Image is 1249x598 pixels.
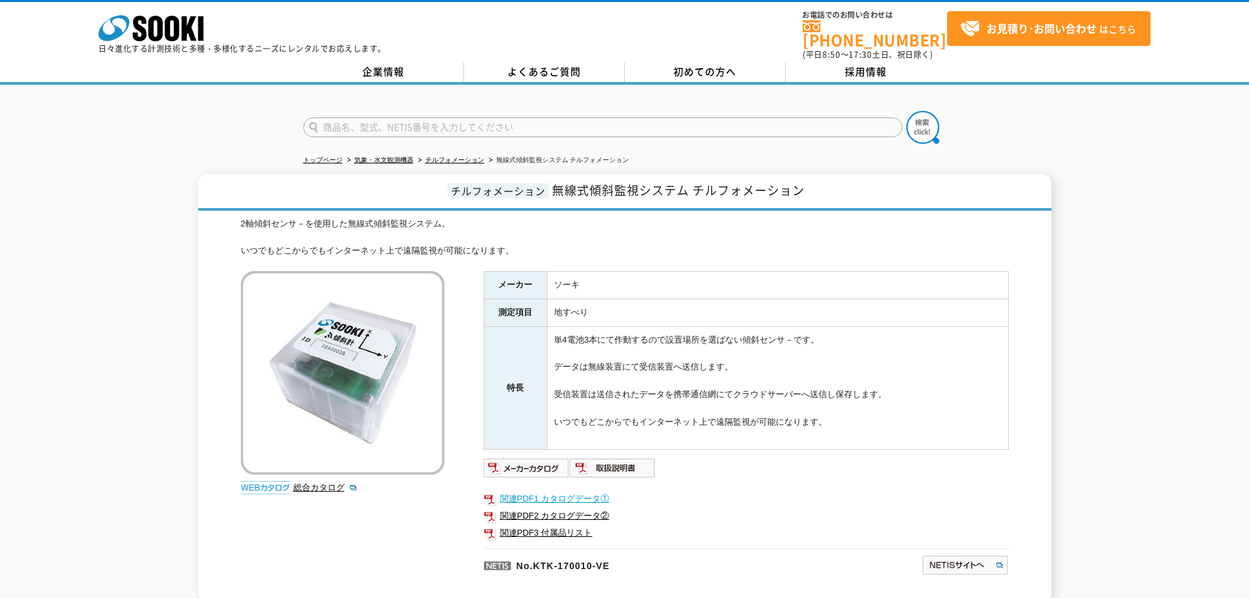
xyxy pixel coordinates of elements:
a: 初めての方へ [625,62,786,82]
a: 採用情報 [786,62,946,82]
li: 無線式傾斜監視システム チルフォメーション [486,154,629,167]
a: 気象・水文観測機器 [354,156,413,163]
span: 初めての方へ [673,64,736,79]
td: 地すべり [547,299,1008,327]
a: よくあるご質問 [464,62,625,82]
img: 取扱説明書 [570,458,656,479]
a: トップページ [303,156,343,163]
strong: お見積り･お問い合わせ [986,20,1097,36]
a: 関連PDF1 カタログデータ① [484,490,1009,507]
span: 8:50 [822,49,841,60]
img: メーカーカタログ [484,458,570,479]
a: 取扱説明書 [570,466,656,476]
th: メーカー [484,272,547,299]
img: btn_search.png [906,111,939,144]
a: 関連PDF3 付属品リスト [484,524,1009,542]
div: 2軸傾斜センサ－を使用した無線式傾斜監視システム。 いつでもどこからでもインターネット上で遠隔監視が可能になります。 [241,217,1009,258]
span: お電話でのお問い合わせは [803,11,947,19]
th: 測定項目 [484,299,547,327]
span: チルフォメーション [448,183,549,198]
img: webカタログ [241,481,290,494]
span: 17:30 [849,49,872,60]
a: お見積り･お問い合わせはこちら [947,11,1151,46]
span: (平日 ～ 土日、祝日除く) [803,49,933,60]
img: NETISサイトへ [921,555,1009,576]
a: 企業情報 [303,62,464,82]
span: はこちら [960,19,1136,39]
span: 無線式傾斜監視システム チルフォメーション [552,181,805,199]
td: ソーキ [547,272,1008,299]
a: 総合カタログ [293,482,358,492]
p: 日々進化する計測技術と多種・多様化するニーズにレンタルでお応えします。 [98,45,386,53]
a: チルフォメーション [425,156,484,163]
a: [PHONE_NUMBER] [803,20,947,47]
td: 単4電池3本にて作動するので設置場所を選ばない傾斜センサ－です。 データは無線装置にて受信装置へ送信します。 受信装置は送信されたデータを携帯通信網にてクラウドサーバーへ送信し保存します。 いつ... [547,326,1008,449]
img: 無線式傾斜監視システム チルフォメーション [241,271,444,475]
input: 商品名、型式、NETIS番号を入力してください [303,117,902,137]
th: 特長 [484,326,547,449]
a: メーカーカタログ [484,466,570,476]
a: 関連PDF2 カタログデータ② [484,507,1009,524]
p: No.KTK-170010-VE [484,548,795,580]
